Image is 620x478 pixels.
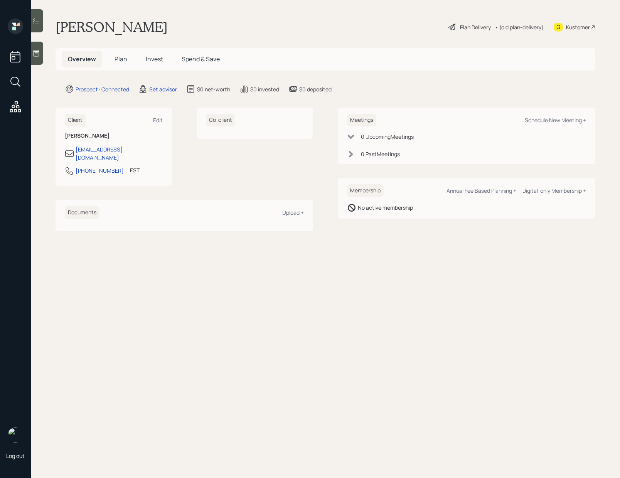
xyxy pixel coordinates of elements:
div: $0 invested [250,85,279,93]
h6: Meetings [347,114,376,126]
div: Plan Delivery [460,23,491,31]
h6: Co-client [206,114,235,126]
div: $0 deposited [299,85,332,93]
div: Set advisor [149,85,177,93]
h6: Membership [347,184,384,197]
span: Plan [115,55,127,63]
div: Prospect · Connected [76,85,129,93]
div: EST [130,166,140,174]
div: Log out [6,452,25,459]
div: Upload + [282,209,304,216]
span: Overview [68,55,96,63]
div: • (old plan-delivery) [495,23,544,31]
span: Invest [146,55,163,63]
div: Annual Fee Based Planning + [446,187,516,194]
div: Kustomer [566,23,590,31]
div: 0 Upcoming Meeting s [361,133,414,141]
h6: Documents [65,206,99,219]
div: 0 Past Meeting s [361,150,400,158]
div: No active membership [358,204,413,212]
div: $0 net-worth [197,85,230,93]
div: [PHONE_NUMBER] [76,167,124,175]
div: [EMAIL_ADDRESS][DOMAIN_NAME] [76,145,163,162]
h6: [PERSON_NAME] [65,133,163,139]
h6: Client [65,114,86,126]
h1: [PERSON_NAME] [56,19,168,35]
div: Schedule New Meeting + [525,116,586,124]
img: retirable_logo.png [8,428,23,443]
div: Edit [153,116,163,124]
span: Spend & Save [182,55,220,63]
div: Digital-only Membership + [522,187,586,194]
